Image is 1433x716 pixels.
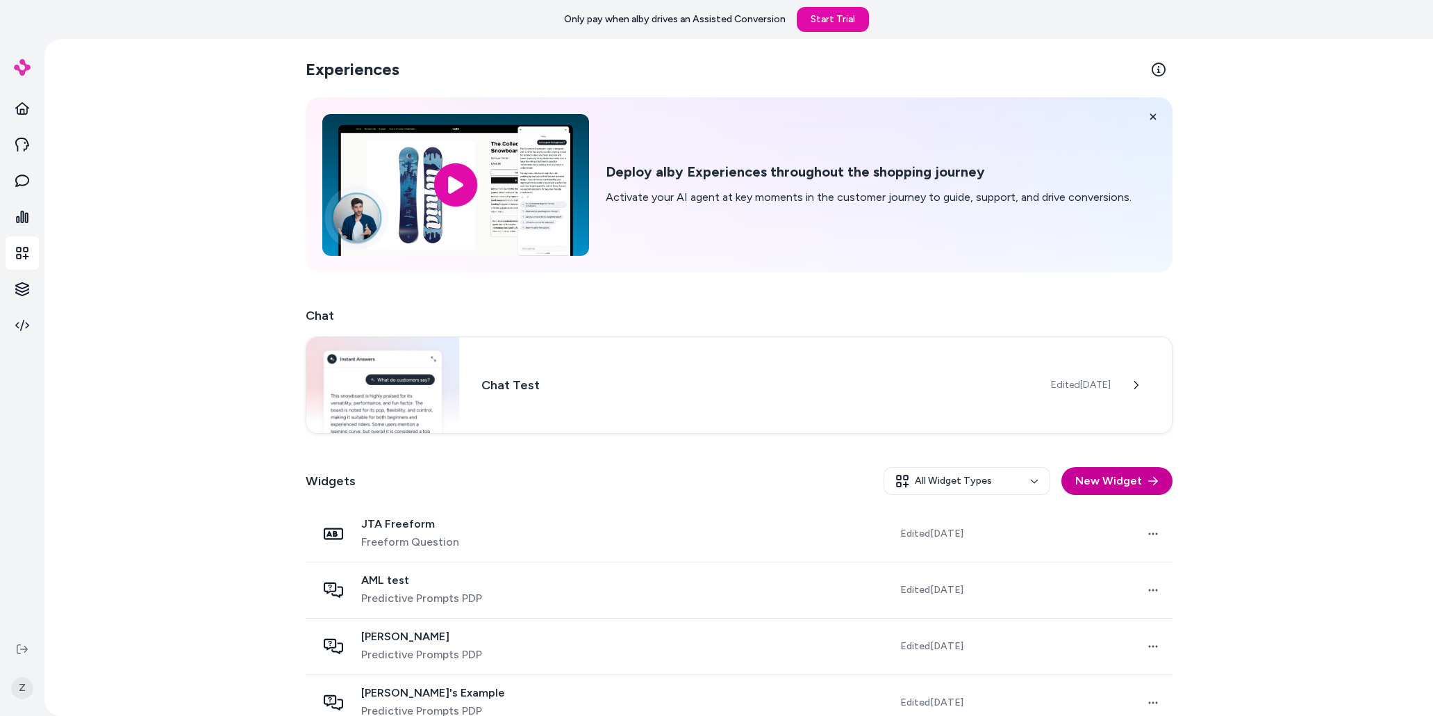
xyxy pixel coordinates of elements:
[606,163,1132,181] h2: Deploy alby Experiences throughout the shopping journey
[11,677,33,699] span: Z
[14,59,31,76] img: alby Logo
[361,517,459,531] span: JTA Freeform
[797,7,869,32] a: Start Trial
[361,646,482,663] span: Predictive Prompts PDP
[481,375,1028,395] h3: Chat Test
[361,686,505,700] span: [PERSON_NAME]'s Example
[306,306,1173,325] h2: Chat
[361,590,482,607] span: Predictive Prompts PDP
[884,467,1050,495] button: All Widget Types
[900,696,963,710] span: Edited [DATE]
[606,189,1132,206] p: Activate your AI agent at key moments in the customer journey to guide, support, and drive conver...
[900,640,963,653] span: Edited [DATE]
[900,527,963,541] span: Edited [DATE]
[1051,378,1111,392] span: Edited [DATE]
[8,666,36,710] button: Z
[361,630,482,644] span: [PERSON_NAME]
[361,534,459,551] span: Freeform Question
[306,336,1173,434] a: Chat widgetChat TestEdited[DATE]
[564,13,786,26] p: Only pay when alby drives an Assisted Conversion
[1061,467,1173,495] button: New Widget
[306,337,460,433] img: Chat widget
[306,471,356,491] h2: Widgets
[361,573,482,587] span: AML test
[306,58,399,81] h2: Experiences
[900,583,963,597] span: Edited [DATE]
